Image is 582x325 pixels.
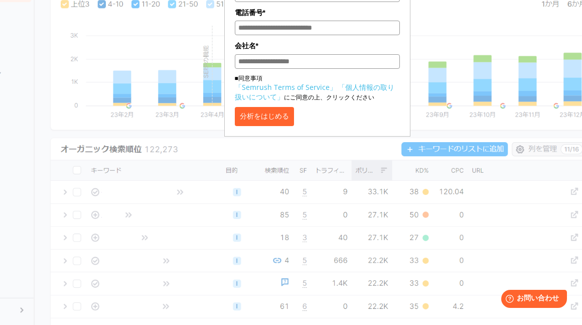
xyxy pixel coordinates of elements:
[493,286,571,314] iframe: Help widget launcher
[235,107,294,126] button: 分析をはじめる
[235,7,400,18] label: 電話番号*
[235,74,400,102] p: ■同意事項 にご同意の上、クリックください
[235,82,337,92] a: 「Semrush Terms of Service」
[235,82,394,101] a: 「個人情報の取り扱いについて」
